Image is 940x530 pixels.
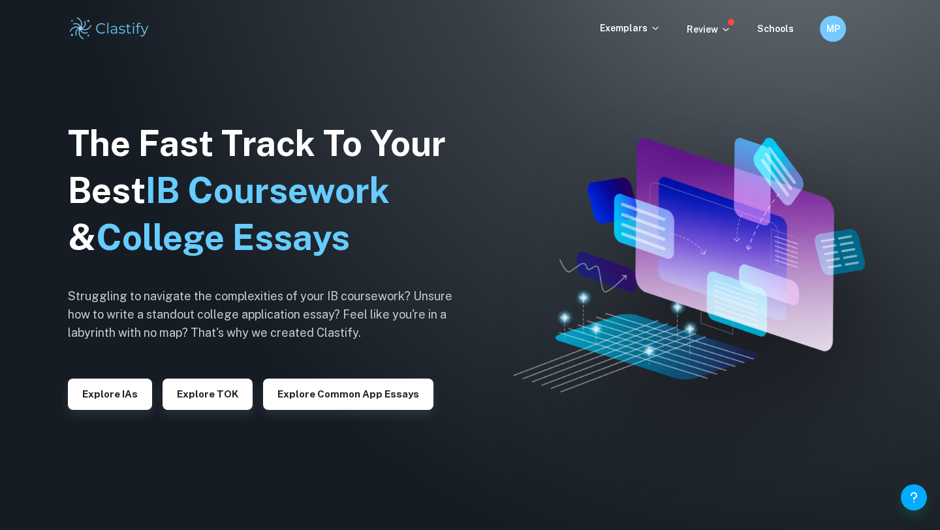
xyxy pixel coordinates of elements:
[826,22,841,36] h6: MP
[68,16,151,42] img: Clastify logo
[68,379,152,410] button: Explore IAs
[687,22,731,37] p: Review
[600,21,661,35] p: Exemplars
[820,16,846,42] button: MP
[96,217,350,258] span: College Essays
[757,23,794,34] a: Schools
[263,387,433,399] a: Explore Common App essays
[68,387,152,399] a: Explore IAs
[163,379,253,410] button: Explore TOK
[163,387,253,399] a: Explore TOK
[513,138,865,392] img: Clastify hero
[901,484,927,510] button: Help and Feedback
[263,379,433,410] button: Explore Common App essays
[68,120,473,261] h1: The Fast Track To Your Best &
[146,170,390,211] span: IB Coursework
[68,287,473,342] h6: Struggling to navigate the complexities of your IB coursework? Unsure how to write a standout col...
